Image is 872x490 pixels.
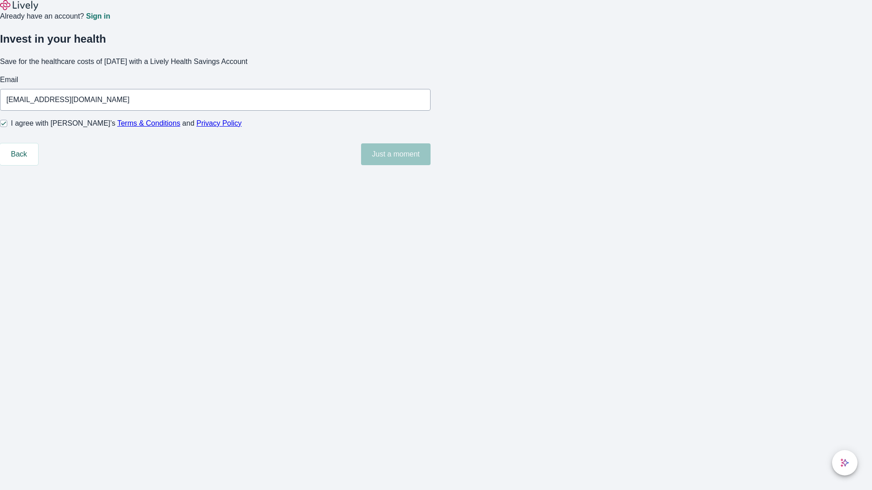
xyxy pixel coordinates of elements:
a: Privacy Policy [197,119,242,127]
button: chat [832,450,857,475]
a: Sign in [86,13,110,20]
svg: Lively AI Assistant [840,458,849,467]
a: Terms & Conditions [117,119,180,127]
span: I agree with [PERSON_NAME]’s and [11,118,242,129]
